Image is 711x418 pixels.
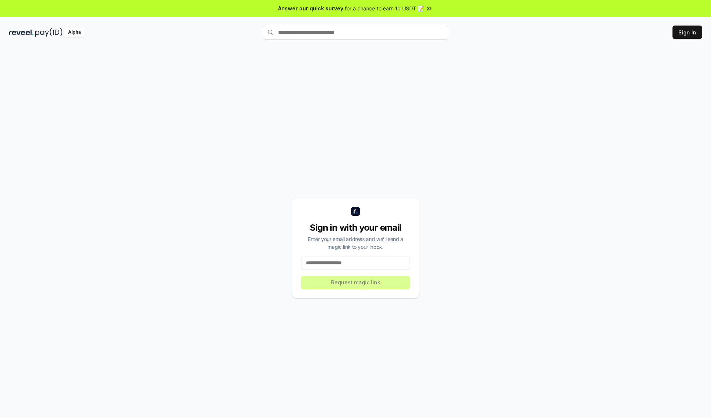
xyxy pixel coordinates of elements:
button: Sign In [672,26,702,39]
span: for a chance to earn 10 USDT 📝 [345,4,424,12]
div: Sign in with your email [301,222,410,234]
div: Alpha [64,28,85,37]
div: Enter your email address and we’ll send a magic link to your inbox. [301,235,410,251]
img: reveel_dark [9,28,34,37]
span: Answer our quick survey [278,4,343,12]
img: pay_id [35,28,63,37]
img: logo_small [351,207,360,216]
